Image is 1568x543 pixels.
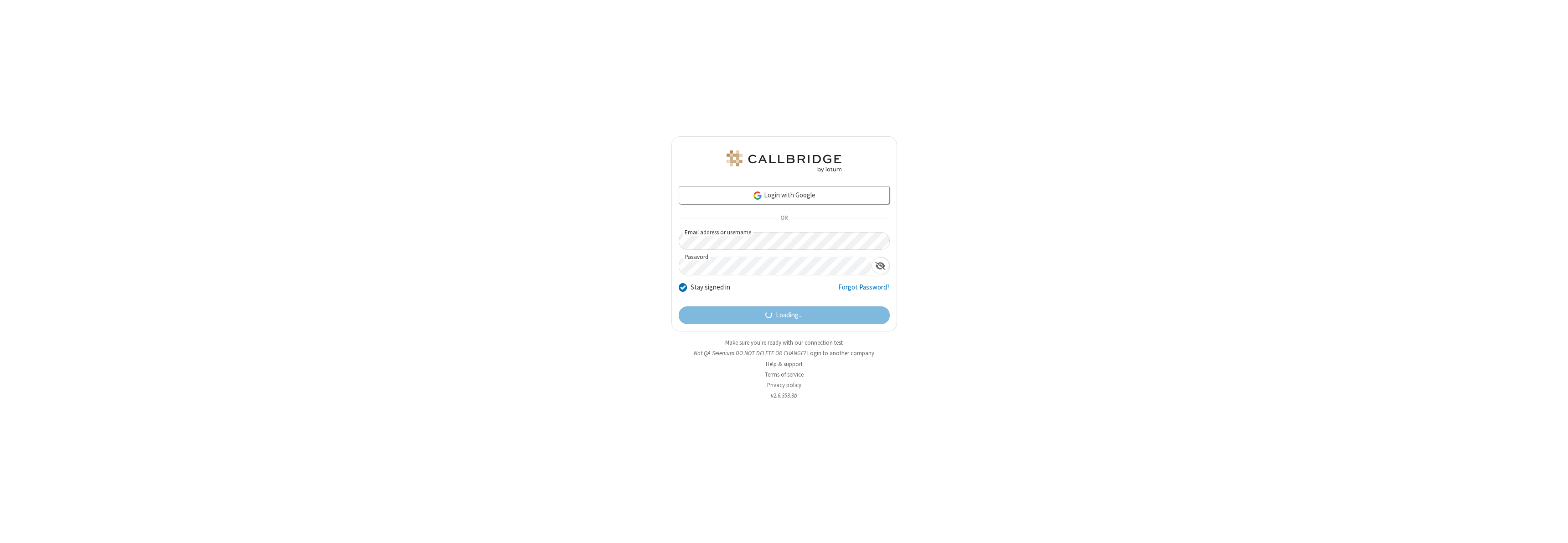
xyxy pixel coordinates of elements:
[776,310,803,321] span: Loading...
[872,257,889,274] div: Show password
[679,186,890,204] a: Login with Google
[766,360,803,368] a: Help & support
[679,306,890,325] button: Loading...
[807,349,874,357] button: Login to another company
[753,191,763,201] img: google-icon.png
[765,371,804,378] a: Terms of service
[838,282,890,300] a: Forgot Password?
[671,391,897,400] li: v2.6.353.3b
[767,381,801,389] a: Privacy policy
[777,212,791,225] span: OR
[725,339,843,346] a: Make sure you're ready with our connection test
[679,232,890,250] input: Email address or username
[679,257,872,275] input: Password
[691,282,730,293] label: Stay signed in
[725,150,843,172] img: QA Selenium DO NOT DELETE OR CHANGE
[671,349,897,357] li: Not QA Selenium DO NOT DELETE OR CHANGE?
